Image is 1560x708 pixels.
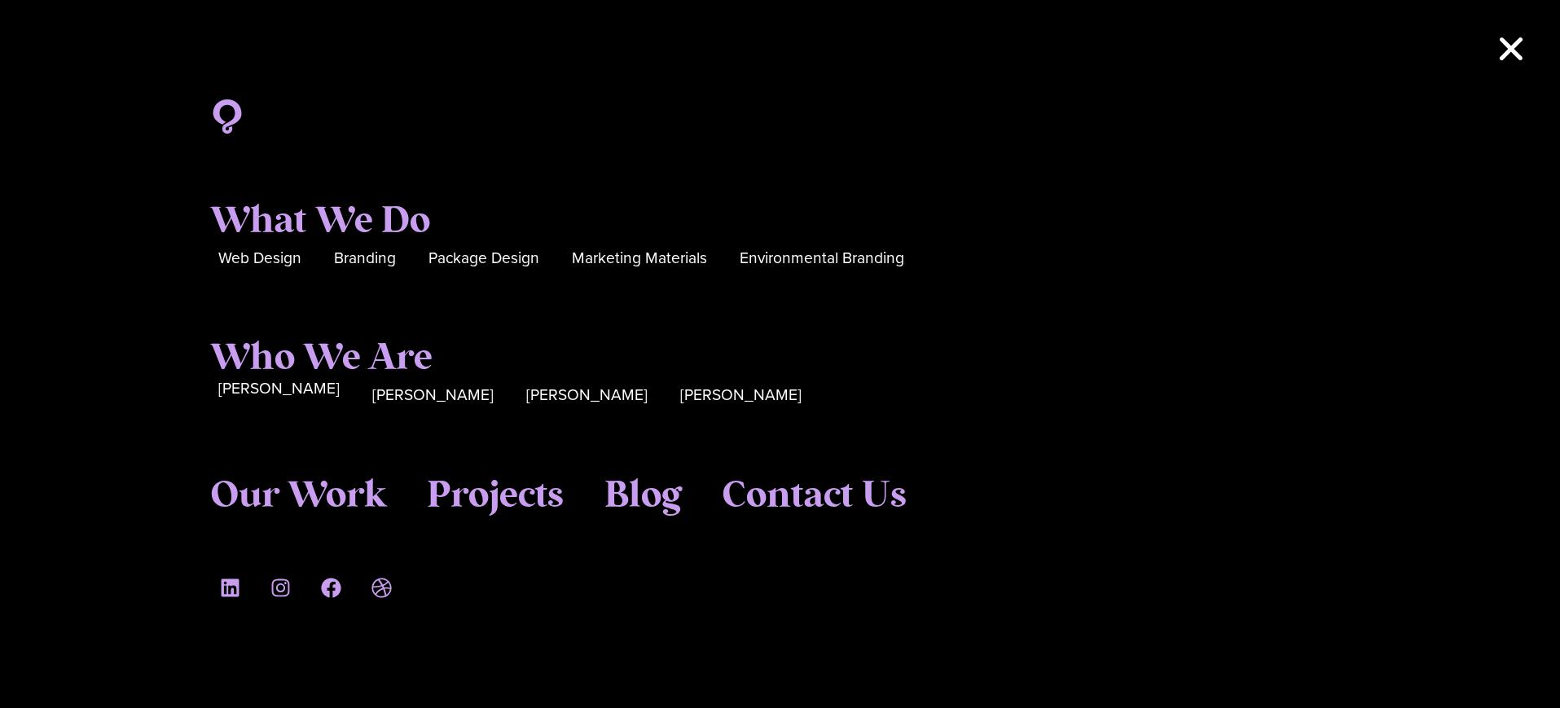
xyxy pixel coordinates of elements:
[427,474,564,518] a: Projects
[740,246,904,271] a: Environmental Branding
[572,246,707,271] a: Marketing Materials
[210,200,430,244] a: What We Do
[210,336,433,380] a: Who We Are
[604,474,681,518] a: Blog
[372,383,494,408] a: [PERSON_NAME]
[218,246,301,271] a: Web Design
[1495,33,1527,65] a: Close
[680,383,802,408] a: [PERSON_NAME]
[218,376,340,402] a: [PERSON_NAME]
[526,383,648,408] a: [PERSON_NAME]
[210,474,386,518] a: Our Work
[428,246,539,271] a: Package Design
[334,246,396,271] a: Branding
[722,474,907,518] a: Contact Us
